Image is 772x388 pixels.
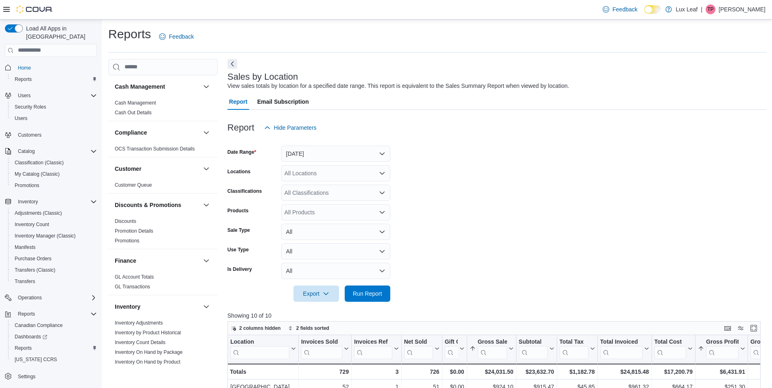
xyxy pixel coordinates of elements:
[644,5,661,14] input: Dark Mode
[559,367,595,377] div: $1,182.78
[736,323,746,333] button: Display options
[11,242,39,252] a: Manifests
[227,59,237,69] button: Next
[15,309,97,319] span: Reports
[23,24,97,41] span: Load All Apps in [GEOGRAPHIC_DATA]
[201,200,211,210] button: Discounts & Promotions
[600,338,642,359] div: Total Invoiced
[518,338,547,359] div: Subtotal
[15,197,41,207] button: Inventory
[115,129,200,137] button: Compliance
[559,338,588,346] div: Total Tax
[18,132,42,138] span: Customers
[15,159,64,166] span: Classification (Classic)
[11,158,67,168] a: Classification (Classic)
[444,367,464,377] div: $0.00
[469,367,513,377] div: $24,031.50
[227,123,254,133] h3: Report
[11,231,79,241] a: Inventory Manager (Classic)
[115,340,166,345] a: Inventory Count Details
[612,5,637,13] span: Feedback
[698,338,745,359] button: Gross Profit
[11,355,97,364] span: Washington CCRS
[115,329,181,336] span: Inventory by Product Historical
[115,349,183,355] a: Inventory On Hand by Package
[115,228,153,234] a: Promotion Details
[15,345,32,351] span: Reports
[354,367,398,377] div: 3
[11,158,97,168] span: Classification (Classic)
[239,325,281,331] span: 2 columns hidden
[8,157,100,168] button: Classification (Classic)
[404,338,433,346] div: Net Sold
[156,28,197,45] a: Feedback
[444,338,457,346] div: Gift Cards
[201,164,211,174] button: Customer
[749,323,759,333] button: Enter fullscreen
[115,182,152,188] a: Customer Queue
[701,4,702,14] p: |
[301,338,342,359] div: Invoices Sold
[18,198,38,205] span: Inventory
[108,26,151,42] h1: Reports
[11,320,66,330] a: Canadian Compliance
[518,338,554,359] button: Subtotal
[15,233,76,239] span: Inventory Manager (Classic)
[201,128,211,137] button: Compliance
[8,354,100,365] button: [US_STATE] CCRS
[108,98,218,121] div: Cash Management
[8,242,100,253] button: Manifests
[115,320,163,326] span: Inventory Adjustments
[354,338,398,359] button: Invoices Ref
[115,146,195,152] a: OCS Transaction Submission Details
[11,74,35,84] a: Reports
[115,238,140,244] span: Promotions
[11,265,59,275] a: Transfers (Classic)
[108,216,218,249] div: Discounts & Promotions
[345,286,390,302] button: Run Report
[15,104,46,110] span: Security Roles
[11,181,43,190] a: Promotions
[600,338,642,346] div: Total Invoiced
[11,220,97,229] span: Inventory Count
[274,124,317,132] span: Hide Parameters
[230,338,289,346] div: Location
[706,338,739,359] div: Gross Profit
[115,165,141,173] h3: Customer
[8,219,100,230] button: Inventory Count
[15,146,38,156] button: Catalog
[11,277,38,286] a: Transfers
[8,113,100,124] button: Users
[8,74,100,85] button: Reports
[2,129,100,141] button: Customers
[2,292,100,303] button: Operations
[600,367,649,377] div: $24,815.48
[11,113,31,123] a: Users
[115,201,181,209] h3: Discounts & Promotions
[11,254,97,264] span: Purchase Orders
[15,63,34,73] a: Home
[444,338,457,359] div: Gift Card Sales
[354,338,392,359] div: Invoices Ref
[285,323,332,333] button: 2 fields sorted
[115,165,200,173] button: Customer
[228,323,284,333] button: 2 columns hidden
[11,265,97,275] span: Transfers (Classic)
[11,254,55,264] a: Purchase Orders
[11,169,63,179] a: My Catalog (Classic)
[354,338,392,346] div: Invoices Ref
[15,293,45,303] button: Operations
[11,277,97,286] span: Transfers
[115,218,136,225] span: Discounts
[261,120,320,136] button: Hide Parameters
[15,334,47,340] span: Dashboards
[115,359,180,365] span: Inventory On Hand by Product
[11,169,97,179] span: My Catalog (Classic)
[301,338,342,346] div: Invoices Sold
[8,276,100,287] button: Transfers
[11,102,97,112] span: Security Roles
[11,102,49,112] a: Security Roles
[18,373,35,380] span: Settings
